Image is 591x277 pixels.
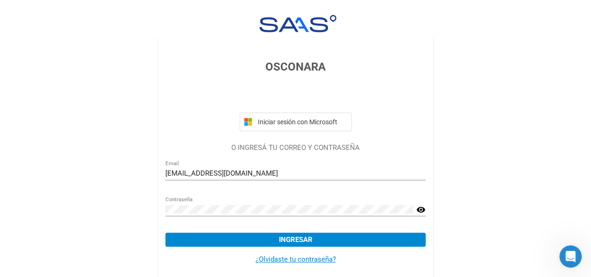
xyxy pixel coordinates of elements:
[256,118,348,126] span: Iniciar sesión con Microsoft
[165,142,426,153] p: O INGRESÁ TU CORREO Y CONTRASEÑA
[240,113,352,131] button: Iniciar sesión con Microsoft
[165,233,426,247] button: Ingresar
[279,235,313,244] span: Ingresar
[559,245,582,268] iframe: Intercom live chat
[235,85,356,106] iframe: Botón de Acceder con Google
[416,204,426,215] mat-icon: visibility
[165,58,426,75] h3: OSCONARA
[256,255,336,263] a: ¿Olvidaste tu contraseña?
